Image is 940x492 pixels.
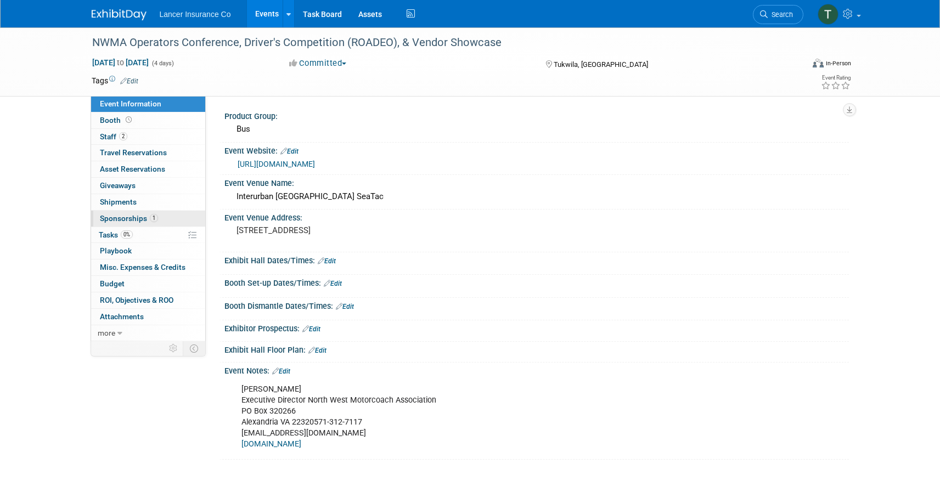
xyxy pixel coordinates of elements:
a: Shipments [91,194,205,210]
td: Toggle Event Tabs [183,341,205,355]
div: Interurban [GEOGRAPHIC_DATA] SeaTac [233,188,841,205]
a: Edit [272,367,290,375]
span: more [98,329,115,337]
span: [DATE] [DATE] [92,58,149,67]
a: Tasks0% [91,227,205,243]
div: Event Website: [224,143,849,157]
a: Asset Reservations [91,161,205,177]
a: Budget [91,276,205,292]
span: (4 days) [151,60,174,67]
span: 0% [121,230,133,239]
span: Misc. Expenses & Credits [100,263,185,272]
a: Giveaways [91,178,205,194]
div: Event Format [739,57,852,73]
span: Lancer Insurance Co [160,10,231,19]
div: Event Venue Name: [224,175,849,189]
a: Playbook [91,243,205,259]
a: Edit [324,280,342,287]
span: Giveaways [100,181,136,190]
div: Booth Dismantle Dates/Times: [224,298,849,312]
span: Booth not reserved yet [123,116,134,124]
span: Asset Reservations [100,165,165,173]
span: Tukwila, [GEOGRAPHIC_DATA] [554,60,648,69]
span: Attachments [100,312,144,321]
a: Booth [91,112,205,128]
div: Event Rating [821,75,851,81]
a: Attachments [91,309,205,325]
div: In-Person [825,59,851,67]
a: more [91,325,205,341]
span: Tasks [99,230,133,239]
div: Event Notes: [224,363,849,377]
a: Edit [120,77,138,85]
span: Staff [100,132,127,141]
div: Product Group: [224,108,849,122]
span: Search [768,10,793,19]
span: Shipments [100,197,137,206]
a: ROI, Objectives & ROO [91,292,205,308]
a: Edit [308,347,327,354]
div: Bus [233,121,841,138]
div: [PERSON_NAME] Executive Director North West Motorcoach Association PO Box 320266 Alexandria VA 22... [234,378,728,455]
a: Edit [318,257,336,265]
img: Terrence Forrest [818,4,838,25]
div: Exhibit Hall Dates/Times: [224,252,849,267]
span: Travel Reservations [100,148,167,157]
span: Budget [100,279,125,288]
a: Travel Reservations [91,145,205,161]
span: 1 [150,214,158,222]
a: Search [753,5,803,24]
a: [DOMAIN_NAME] [241,439,301,449]
img: ExhibitDay [92,9,147,20]
img: Format-Inperson.png [813,59,824,67]
div: Exhibitor Prospectus: [224,320,849,335]
a: Sponsorships1 [91,211,205,227]
pre: [STREET_ADDRESS] [237,225,472,235]
span: Event Information [100,99,161,108]
div: Booth Set-up Dates/Times: [224,275,849,289]
span: 2 [119,132,127,140]
button: Committed [285,58,351,69]
span: Playbook [100,246,132,255]
a: Misc. Expenses & Credits [91,259,205,275]
div: Exhibit Hall Floor Plan: [224,342,849,356]
span: to [115,58,126,67]
div: NWMA Operators Conference, Driver's Competition (ROADEO), & Vendor Showcase [88,33,787,53]
a: Edit [336,303,354,310]
td: Tags [92,75,138,86]
span: Booth [100,116,134,125]
span: ROI, Objectives & ROO [100,296,173,304]
span: Sponsorships [100,214,158,223]
a: Edit [280,148,299,155]
a: Event Information [91,96,205,112]
a: Edit [302,325,320,333]
a: Staff2 [91,129,205,145]
a: [URL][DOMAIN_NAME] [238,160,315,168]
div: Event Venue Address: [224,210,849,223]
td: Personalize Event Tab Strip [164,341,183,355]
